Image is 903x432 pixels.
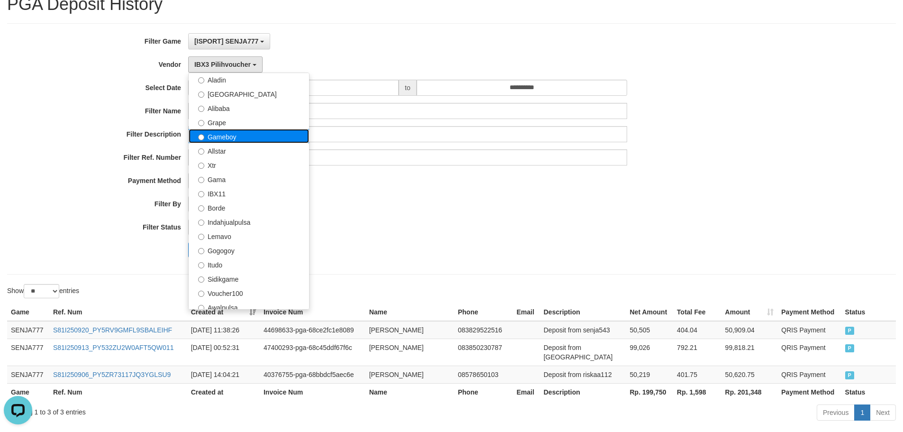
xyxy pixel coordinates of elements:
label: IBX11 [189,186,309,200]
label: [GEOGRAPHIC_DATA] [189,86,309,101]
input: Voucher100 [198,291,204,297]
input: Sidikgame [198,276,204,283]
td: 50,219 [626,366,673,383]
input: Indahjualpulsa [198,220,204,226]
td: SENJA777 [7,339,49,366]
td: SENJA777 [7,366,49,383]
span: PAID [845,344,855,352]
td: [DATE] 00:52:31 [187,339,260,366]
td: 99,026 [626,339,673,366]
label: Indahjualpulsa [189,214,309,229]
th: Email [513,303,540,321]
input: Gogogoy [198,248,204,254]
span: to [399,80,417,96]
th: Amount: activate to sort column ascending [721,303,778,321]
th: Invoice Num [260,303,365,321]
td: Deposit from senja543 [540,321,626,339]
label: Sidikgame [189,271,309,285]
span: [ISPORT] SENJA777 [194,37,258,45]
td: 50,505 [626,321,673,339]
td: 44698633-pga-68ce2fc1e8089 [260,321,365,339]
th: Description [540,383,626,401]
span: PAID [845,327,855,335]
td: QRIS Payment [777,366,841,383]
label: Grape [189,115,309,129]
td: SENJA777 [7,321,49,339]
input: Borde [198,205,204,211]
label: Gameboy [189,129,309,143]
label: Gogogoy [189,243,309,257]
td: [DATE] 11:38:26 [187,321,260,339]
th: Ref. Num [49,303,187,321]
input: Alibaba [198,106,204,112]
td: Deposit from riskaa112 [540,366,626,383]
th: Phone [454,303,513,321]
input: [GEOGRAPHIC_DATA] [198,92,204,98]
a: S81I250906_PY5ZR73117JQ3YGLSU9 [53,371,171,378]
button: [ISPORT] SENJA777 [188,33,270,49]
td: 08578650103 [454,366,513,383]
td: 50,620.75 [721,366,778,383]
th: Created at [187,383,260,401]
th: Name [365,383,454,401]
th: Rp. 199,750 [626,383,673,401]
td: 50,909.04 [721,321,778,339]
input: Aladin [198,77,204,83]
label: Allstar [189,143,309,157]
div: Showing 1 to 3 of 3 entries [7,404,369,417]
span: IBX3 Pilihvoucher [194,61,251,68]
th: Game [7,303,49,321]
input: Allstar [198,148,204,155]
td: [PERSON_NAME] [365,321,454,339]
th: Description [540,303,626,321]
input: IBX11 [198,191,204,197]
th: Payment Method [777,383,841,401]
label: Borde [189,200,309,214]
a: 1 [854,404,870,421]
td: QRIS Payment [777,321,841,339]
label: Aladin [189,72,309,86]
button: Open LiveChat chat widget [4,4,32,32]
label: Gama [189,172,309,186]
th: Net Amount [626,303,673,321]
label: Awalpulsa [189,300,309,314]
th: Payment Method [777,303,841,321]
input: Awalpulsa [198,305,204,311]
label: Voucher100 [189,285,309,300]
label: Show entries [7,284,79,298]
a: Next [870,404,896,421]
label: Xtr [189,157,309,172]
span: PAID [845,371,855,379]
a: Previous [817,404,855,421]
td: [PERSON_NAME] [365,366,454,383]
th: Name [365,303,454,321]
input: Xtr [198,163,204,169]
td: 40376755-pga-68bbdcf5aec6e [260,366,365,383]
th: Phone [454,383,513,401]
label: Itudo [189,257,309,271]
label: Lemavo [189,229,309,243]
td: 404.04 [673,321,721,339]
input: Gameboy [198,134,204,140]
th: Invoice Num [260,383,365,401]
th: Created at: activate to sort column ascending [187,303,260,321]
input: Itudo [198,262,204,268]
input: Gama [198,177,204,183]
td: [PERSON_NAME] [365,339,454,366]
input: Lemavo [198,234,204,240]
td: 401.75 [673,366,721,383]
th: Ref. Num [49,383,187,401]
td: 99,818.21 [721,339,778,366]
td: Deposit from [GEOGRAPHIC_DATA] [540,339,626,366]
td: [DATE] 14:04:21 [187,366,260,383]
th: Total Fee [673,303,721,321]
td: 792.21 [673,339,721,366]
td: 47400293-pga-68c45ddf67f6c [260,339,365,366]
a: S81I250920_PY5RV9GMFL9SBALEIHF [53,326,172,334]
button: IBX3 Pilihvoucher [188,56,263,73]
th: Email [513,383,540,401]
td: 083829522516 [454,321,513,339]
th: Rp. 201,348 [721,383,778,401]
td: 083850230787 [454,339,513,366]
th: Game [7,383,49,401]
